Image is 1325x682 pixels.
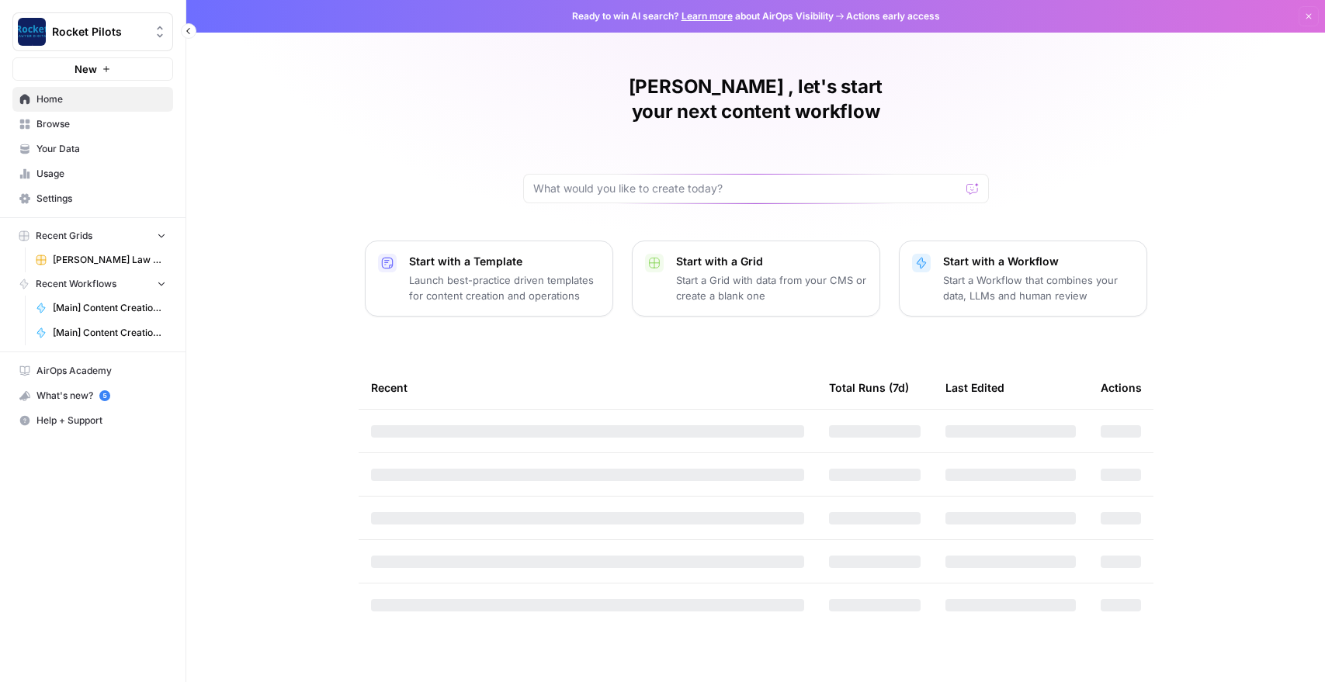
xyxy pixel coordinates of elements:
a: Browse [12,112,173,137]
span: Help + Support [36,414,166,428]
div: Recent [371,366,804,409]
span: Recent Grids [36,229,92,243]
span: Recent Workflows [36,277,116,291]
h1: [PERSON_NAME] , let's start your next content workflow [523,74,989,124]
span: Browse [36,117,166,131]
span: Actions early access [846,9,940,23]
a: 5 [99,390,110,401]
span: Your Data [36,142,166,156]
a: AirOps Academy [12,358,173,383]
div: Actions [1101,366,1142,409]
p: Start a Workflow that combines your data, LLMs and human review [943,272,1134,303]
div: Total Runs (7d) [829,366,909,409]
button: Help + Support [12,408,173,433]
p: Start with a Grid [676,254,867,269]
a: Usage [12,161,173,186]
div: What's new? [13,384,172,407]
a: Settings [12,186,173,211]
span: [Main] Content Creation Article [53,326,166,340]
button: Start with a WorkflowStart a Workflow that combines your data, LLMs and human review [899,241,1147,317]
a: Learn more [682,10,733,22]
text: 5 [102,392,106,400]
a: [PERSON_NAME] Law Firm [29,248,173,272]
span: Rocket Pilots [52,24,146,40]
button: Recent Grids [12,224,173,248]
span: Ready to win AI search? about AirOps Visibility [572,9,834,23]
img: Rocket Pilots Logo [18,18,46,46]
button: Start with a GridStart a Grid with data from your CMS or create a blank one [632,241,880,317]
button: Workspace: Rocket Pilots [12,12,173,51]
span: New [75,61,97,77]
button: Recent Workflows [12,272,173,296]
span: Settings [36,192,166,206]
span: Home [36,92,166,106]
p: Start a Grid with data from your CMS or create a blank one [676,272,867,303]
span: AirOps Academy [36,364,166,378]
p: Start with a Workflow [943,254,1134,269]
button: What's new? 5 [12,383,173,408]
a: [Main] Content Creation Brief [29,296,173,320]
p: Launch best-practice driven templates for content creation and operations [409,272,600,303]
a: Your Data [12,137,173,161]
div: Last Edited [945,366,1004,409]
span: [Main] Content Creation Brief [53,301,166,315]
button: Start with a TemplateLaunch best-practice driven templates for content creation and operations [365,241,613,317]
p: Start with a Template [409,254,600,269]
button: New [12,57,173,81]
span: [PERSON_NAME] Law Firm [53,253,166,267]
a: [Main] Content Creation Article [29,320,173,345]
a: Home [12,87,173,112]
input: What would you like to create today? [533,181,960,196]
span: Usage [36,167,166,181]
